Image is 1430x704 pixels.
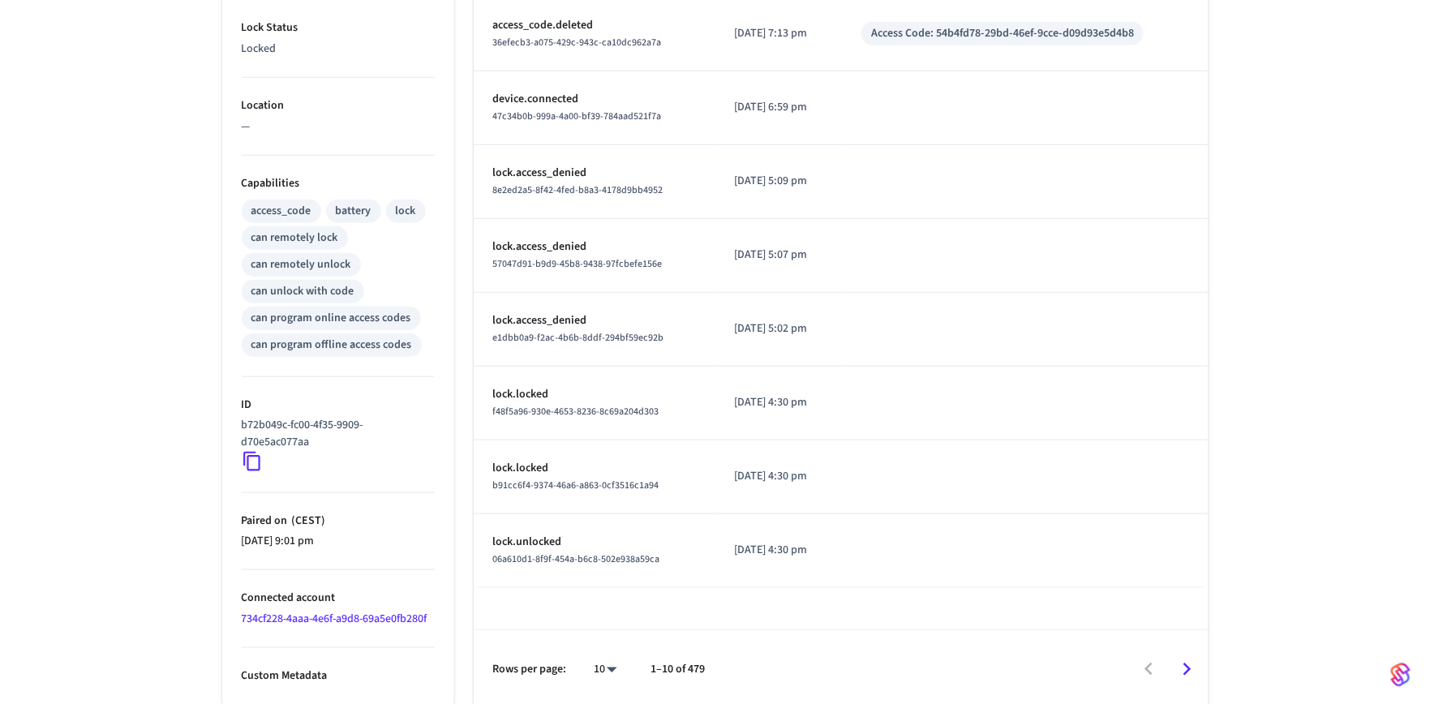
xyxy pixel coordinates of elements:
span: 8e2ed2a5-8f42-4fed-b8a3-4178d9bb4952 [493,183,663,197]
span: e1dbb0a9-f2ac-4b6b-8ddf-294bf59ec92b [493,331,664,345]
p: [DATE] 4:30 pm [734,468,822,485]
p: Lock Status [242,19,435,36]
div: battery [336,203,371,220]
p: lock.unlocked [493,534,695,551]
p: 1–10 of 479 [651,661,706,678]
p: [DATE] 5:02 pm [734,320,822,337]
span: 06a610d1-8f9f-454a-b6c8-502e938a59ca [493,552,660,566]
p: ID [242,397,435,414]
p: [DATE] 4:30 pm [734,542,822,559]
p: [DATE] 4:30 pm [734,394,822,411]
p: lock.access_denied [493,238,695,255]
p: — [242,118,435,135]
div: can program online access codes [251,310,411,327]
p: Custom Metadata [242,668,435,685]
span: ( CEST ) [288,513,325,529]
a: 734cf228-4aaa-4e6f-a9d8-69a5e0fb280f [242,611,427,627]
p: Location [242,97,435,114]
button: Go to next page [1168,650,1206,689]
span: 36efecb3-a075-429c-943c-ca10dc962a7a [493,36,662,49]
p: b72b049c-fc00-4f35-9909-d70e5ac077aa [242,417,428,451]
p: Rows per page: [493,661,567,678]
span: 57047d91-b9d9-45b8-9438-97fcbefe156e [493,257,663,271]
p: [DATE] 5:07 pm [734,247,822,264]
p: Locked [242,41,435,58]
p: Connected account [242,590,435,607]
div: can remotely unlock [251,256,351,273]
p: Paired on [242,513,435,530]
p: lock.locked [493,386,695,403]
p: Capabilities [242,175,435,192]
div: lock [396,203,416,220]
p: [DATE] 7:13 pm [734,25,822,42]
div: can program offline access codes [251,337,412,354]
img: SeamLogoGradient.69752ec5.svg [1391,662,1411,688]
span: 47c34b0b-999a-4a00-bf39-784aad521f7a [493,109,662,123]
p: device.connected [493,91,695,108]
p: [DATE] 9:01 pm [242,533,435,550]
p: access_code.deleted [493,17,695,34]
span: f48f5a96-930e-4653-8236-8c69a204d303 [493,405,659,419]
p: lock.locked [493,460,695,477]
p: [DATE] 6:59 pm [734,99,822,116]
p: [DATE] 5:09 pm [734,173,822,190]
div: access_code [251,203,311,220]
div: 10 [586,658,625,681]
p: lock.access_denied [493,165,695,182]
div: Access Code: 54b4fd78-29bd-46ef-9cce-d09d93e5d4b8 [871,25,1134,42]
div: can remotely lock [251,230,338,247]
p: lock.access_denied [493,312,695,329]
div: can unlock with code [251,283,354,300]
span: b91cc6f4-9374-46a6-a863-0cf3516c1a94 [493,479,659,492]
